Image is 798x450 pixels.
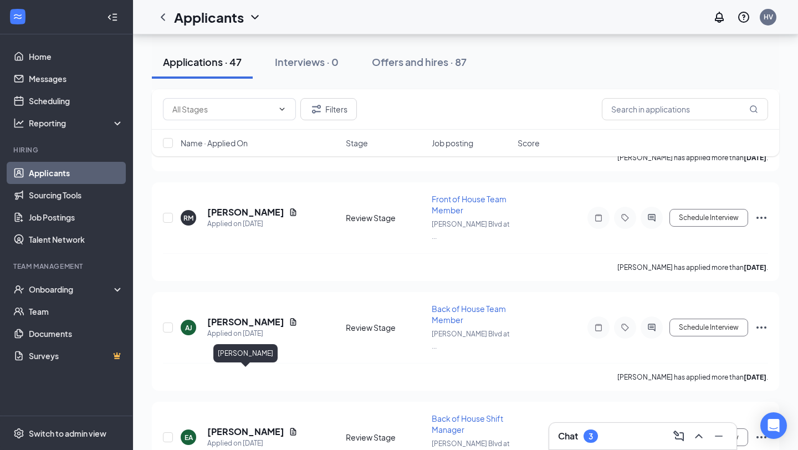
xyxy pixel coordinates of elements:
div: Review Stage [346,212,425,223]
div: Applied on [DATE] [207,328,298,339]
a: Messages [29,68,124,90]
h5: [PERSON_NAME] [207,316,284,328]
div: EA [185,433,193,442]
span: [PERSON_NAME] Blvd at ... [432,220,510,241]
svg: Minimize [712,429,725,443]
button: Filter Filters [300,98,357,120]
div: Reporting [29,117,124,129]
a: Sourcing Tools [29,184,124,206]
svg: ChevronLeft [156,11,170,24]
span: Name · Applied On [181,137,248,149]
a: Talent Network [29,228,124,250]
svg: WorkstreamLogo [12,11,23,22]
a: Job Postings [29,206,124,228]
div: HV [764,12,773,22]
h3: Chat [558,430,578,442]
input: All Stages [172,103,273,115]
span: Back of House Shift Manager [432,413,503,434]
svg: Note [592,213,605,222]
svg: ComposeMessage [672,429,686,443]
svg: Notifications [713,11,726,24]
svg: ActiveChat [645,323,658,332]
p: [PERSON_NAME] has applied more than . [617,372,768,382]
svg: Settings [13,428,24,439]
input: Search in applications [602,98,768,120]
svg: Ellipses [755,211,768,224]
span: Back of House Team Member [432,304,506,325]
button: Schedule Interview [669,209,748,227]
button: Schedule Interview [669,319,748,336]
svg: Ellipses [755,321,768,334]
svg: UserCheck [13,284,24,295]
span: Job posting [432,137,473,149]
div: Applications · 47 [163,55,242,69]
svg: Ellipses [755,431,768,444]
h1: Applicants [174,8,244,27]
svg: Document [289,208,298,217]
div: 3 [589,432,593,441]
div: Interviews · 0 [275,55,339,69]
div: AJ [185,323,192,333]
span: [PERSON_NAME] Blvd at ... [432,330,510,350]
a: Team [29,300,124,323]
svg: ChevronUp [692,429,705,443]
div: Review Stage [346,322,425,333]
svg: MagnifyingGlass [749,105,758,114]
svg: ChevronDown [278,105,287,114]
svg: ChevronDown [248,11,262,24]
span: Stage [346,137,368,149]
svg: Tag [618,213,632,222]
b: [DATE] [744,373,766,381]
div: Onboarding [29,284,114,295]
b: [DATE] [744,263,766,272]
button: ComposeMessage [670,427,688,445]
a: Scheduling [29,90,124,112]
svg: ActiveChat [645,213,658,222]
div: Applied on [DATE] [207,438,298,449]
a: SurveysCrown [29,345,124,367]
div: [PERSON_NAME] [213,344,278,362]
a: Documents [29,323,124,345]
h5: [PERSON_NAME] [207,206,284,218]
a: Home [29,45,124,68]
div: Review Stage [346,432,425,443]
div: Open Intercom Messenger [760,412,787,439]
svg: Analysis [13,117,24,129]
div: Switch to admin view [29,428,106,439]
div: Team Management [13,262,121,271]
svg: Document [289,427,298,436]
svg: Tag [618,323,632,332]
p: [PERSON_NAME] has applied more than . [617,263,768,272]
a: Applicants [29,162,124,184]
div: RM [183,213,193,223]
svg: QuestionInfo [737,11,750,24]
svg: Document [289,318,298,326]
button: Minimize [710,427,728,445]
svg: Note [592,323,605,332]
div: Hiring [13,145,121,155]
div: Applied on [DATE] [207,218,298,229]
svg: Collapse [107,12,118,23]
h5: [PERSON_NAME] [207,426,284,438]
button: ChevronUp [690,427,708,445]
div: Offers and hires · 87 [372,55,467,69]
span: Score [518,137,540,149]
span: Front of House Team Member [432,194,507,215]
svg: Filter [310,103,323,116]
